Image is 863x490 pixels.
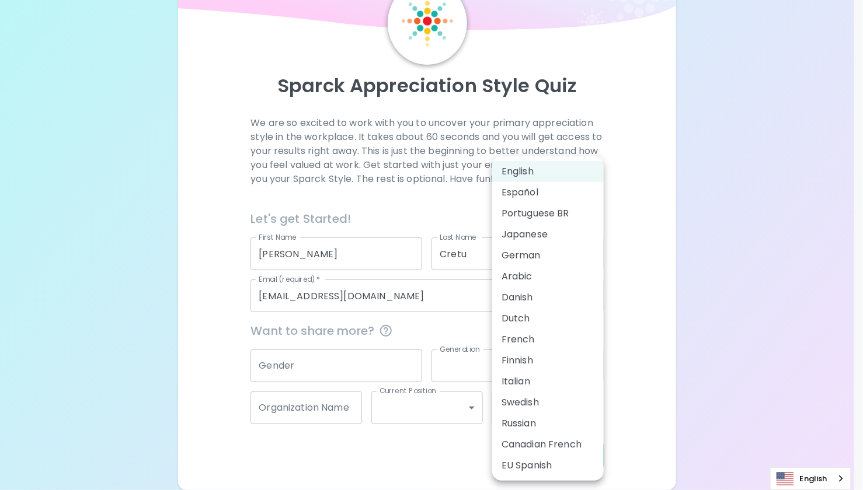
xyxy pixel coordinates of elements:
[492,455,604,476] li: EU Spanish
[492,182,604,203] li: Español
[492,350,604,371] li: Finnish
[771,468,851,489] a: English
[492,266,604,287] li: Arabic
[492,329,604,350] li: French
[492,161,604,182] li: English
[492,224,604,245] li: Japanese
[492,287,604,308] li: Danish
[492,203,604,224] li: Portuguese BR
[492,308,604,329] li: Dutch
[492,392,604,413] li: Swedish
[492,245,604,266] li: German
[492,413,604,434] li: Russian
[492,434,604,455] li: Canadian French
[492,371,604,392] li: Italian
[770,467,851,490] aside: Language selected: English
[770,467,851,490] div: Language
